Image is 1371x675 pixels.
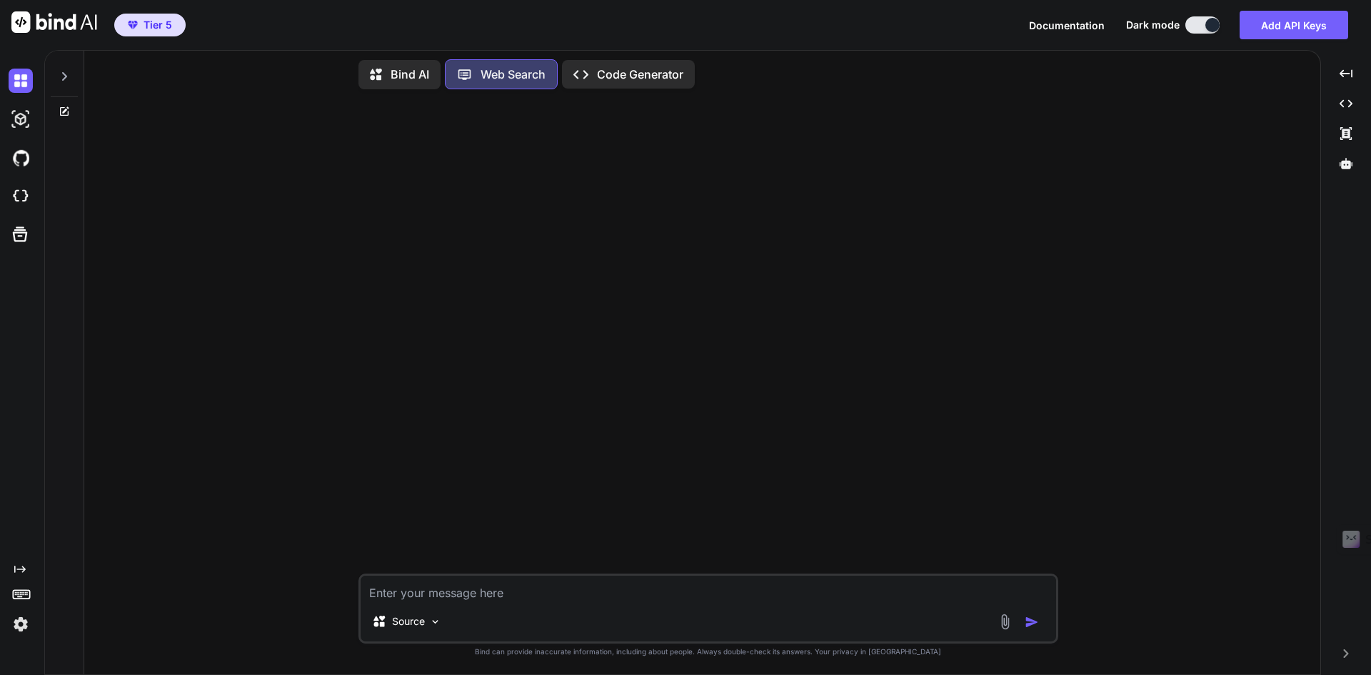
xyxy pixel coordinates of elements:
[9,107,33,131] img: darkAi-studio
[1025,615,1039,629] img: icon
[9,612,33,636] img: settings
[9,146,33,170] img: githubDark
[392,614,425,629] p: Source
[1029,18,1105,33] button: Documentation
[429,616,441,628] img: Pick Models
[11,11,97,33] img: Bind AI
[1029,19,1105,31] span: Documentation
[1240,11,1348,39] button: Add API Keys
[597,66,683,83] p: Code Generator
[128,21,138,29] img: premium
[1126,18,1180,32] span: Dark mode
[358,646,1058,657] p: Bind can provide inaccurate information, including about people. Always double-check its answers....
[9,69,33,93] img: darkChat
[481,66,546,83] p: Web Search
[9,184,33,209] img: cloudideIcon
[391,66,429,83] p: Bind AI
[997,614,1013,630] img: attachment
[144,18,172,32] span: Tier 5
[114,14,186,36] button: premiumTier 5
